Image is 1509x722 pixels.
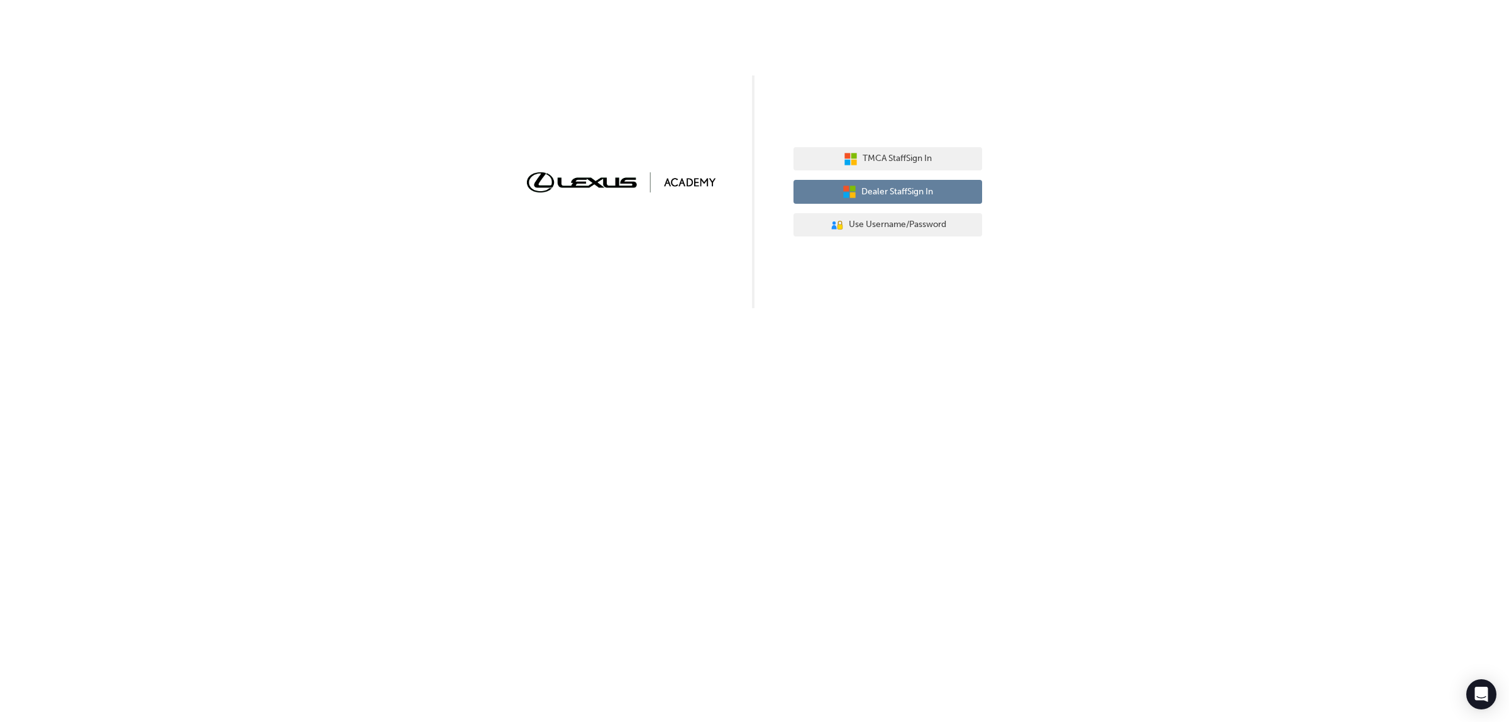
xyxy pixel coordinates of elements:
[793,180,982,204] button: Dealer StaffSign In
[861,185,933,199] span: Dealer Staff Sign In
[849,218,946,232] span: Use Username/Password
[863,152,932,166] span: TMCA Staff Sign In
[1466,679,1496,709] div: Open Intercom Messenger
[527,172,716,192] img: Trak
[793,147,982,171] button: TMCA StaffSign In
[793,213,982,237] button: Use Username/Password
